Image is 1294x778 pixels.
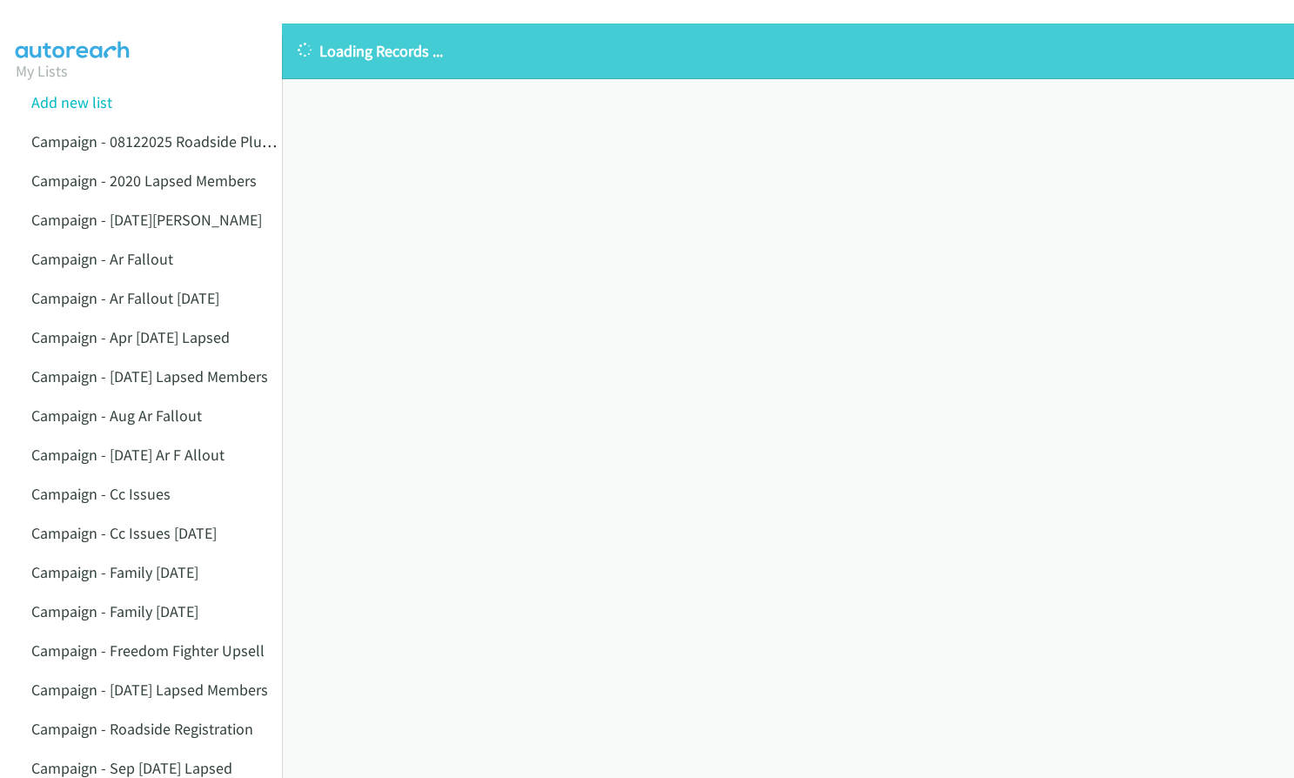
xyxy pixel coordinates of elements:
a: Campaign - Roadside Registration [31,719,253,739]
a: Campaign - Cc Issues [31,484,171,504]
a: Add new list [31,92,112,112]
a: Campaign - Sep [DATE] Lapsed [31,758,232,778]
a: Campaign - [DATE][PERSON_NAME] [31,210,262,230]
a: Campaign - [DATE] Ar F Allout [31,445,225,465]
a: Campaign - Ar Fallout [31,249,173,269]
a: Campaign - Ar Fallout [DATE] [31,288,219,308]
a: Campaign - [DATE] Lapsed Members [31,366,268,386]
a: Campaign - Apr [DATE] Lapsed [31,327,230,347]
a: Campaign - 2020 Lapsed Members [31,171,257,191]
p: Loading Records ... [298,39,1278,63]
a: Campaign - Freedom Fighter Upsell [31,641,265,661]
a: Campaign - Aug Ar Fallout [31,406,202,426]
a: My Lists [16,61,68,81]
a: Campaign - Family [DATE] [31,562,198,582]
a: Campaign - 08122025 Roadside Plus No Vehicles [31,131,349,151]
a: Campaign - [DATE] Lapsed Members [31,680,268,700]
a: Campaign - Family [DATE] [31,601,198,621]
a: Campaign - Cc Issues [DATE] [31,523,217,543]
